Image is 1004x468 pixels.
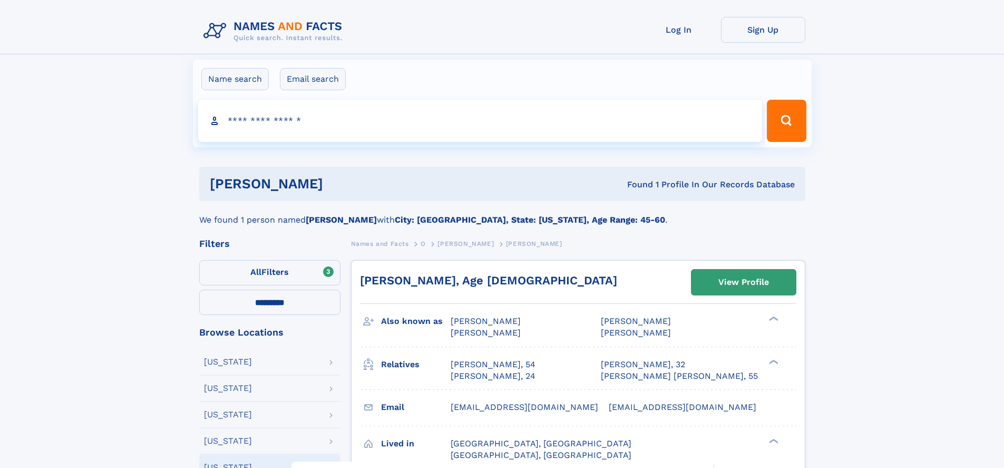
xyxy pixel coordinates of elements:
[381,398,451,416] h3: Email
[451,359,535,370] a: [PERSON_NAME], 54
[691,270,796,295] a: View Profile
[601,359,685,370] a: [PERSON_NAME], 32
[204,437,252,445] div: [US_STATE]
[437,240,494,247] span: [PERSON_NAME]
[637,17,721,43] a: Log In
[210,177,475,190] h1: [PERSON_NAME]
[609,402,756,412] span: [EMAIL_ADDRESS][DOMAIN_NAME]
[204,384,252,393] div: [US_STATE]
[718,270,769,294] div: View Profile
[766,437,779,444] div: ❯
[351,237,409,250] a: Names and Facts
[198,100,763,142] input: search input
[767,100,806,142] button: Search Button
[766,358,779,365] div: ❯
[199,17,351,45] img: Logo Names and Facts
[451,450,631,460] span: [GEOGRAPHIC_DATA], [GEOGRAPHIC_DATA]
[506,240,562,247] span: [PERSON_NAME]
[381,435,451,453] h3: Lived in
[395,215,665,225] b: City: [GEOGRAPHIC_DATA], State: [US_STATE], Age Range: 45-60
[437,237,494,250] a: [PERSON_NAME]
[451,438,631,448] span: [GEOGRAPHIC_DATA], [GEOGRAPHIC_DATA]
[601,328,671,338] span: [PERSON_NAME]
[199,201,805,226] div: We found 1 person named with .
[421,237,426,250] a: O
[601,370,758,382] a: [PERSON_NAME] [PERSON_NAME], 55
[451,316,521,326] span: [PERSON_NAME]
[381,312,451,330] h3: Also known as
[199,260,340,285] label: Filters
[451,328,521,338] span: [PERSON_NAME]
[766,316,779,322] div: ❯
[306,215,377,225] b: [PERSON_NAME]
[280,68,346,90] label: Email search
[475,179,795,190] div: Found 1 Profile In Our Records Database
[451,402,598,412] span: [EMAIL_ADDRESS][DOMAIN_NAME]
[360,274,617,287] a: [PERSON_NAME], Age [DEMOGRAPHIC_DATA]
[381,356,451,374] h3: Relatives
[204,358,252,366] div: [US_STATE]
[250,267,261,277] span: All
[201,68,269,90] label: Name search
[601,316,671,326] span: [PERSON_NAME]
[199,239,340,249] div: Filters
[451,370,535,382] a: [PERSON_NAME], 24
[421,240,426,247] span: O
[204,410,252,419] div: [US_STATE]
[199,328,340,337] div: Browse Locations
[721,17,805,43] a: Sign Up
